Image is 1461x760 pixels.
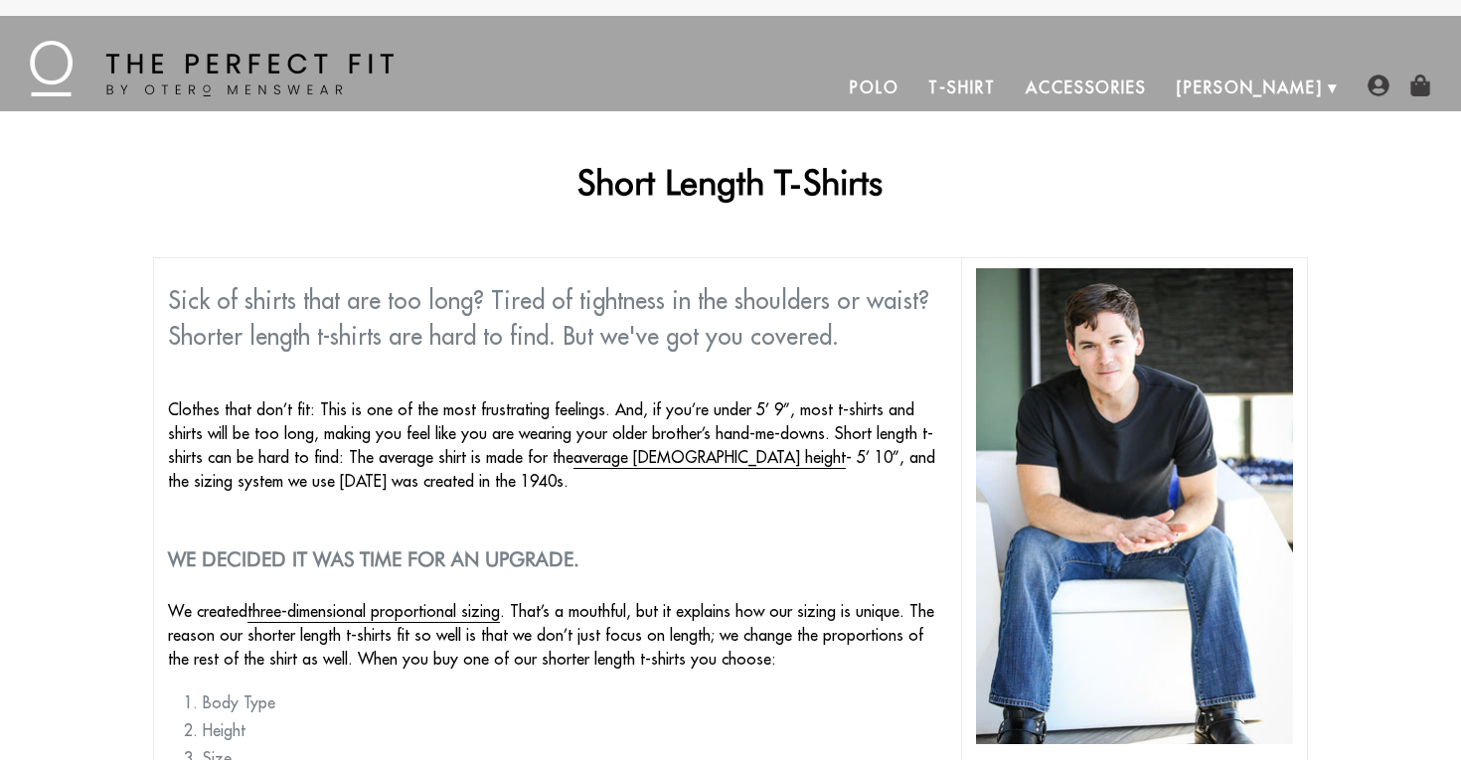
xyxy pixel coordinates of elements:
[573,447,846,469] a: average [DEMOGRAPHIC_DATA] height
[976,268,1293,744] img: shorter length t shirts
[203,690,946,714] li: Body Type
[30,41,394,96] img: The Perfect Fit - by Otero Menswear - Logo
[1011,64,1162,111] a: Accessories
[247,601,500,623] a: three-dimensional proportional sizing
[913,64,1010,111] a: T-Shirt
[203,718,946,742] li: Height
[835,64,914,111] a: Polo
[153,161,1308,203] h1: Short Length T-Shirts
[168,397,946,493] p: Clothes that don’t fit: This is one of the most frustrating feelings. And, if you’re under 5’ 9”,...
[1368,75,1389,96] img: user-account-icon.png
[1409,75,1431,96] img: shopping-bag-icon.png
[1162,64,1338,111] a: [PERSON_NAME]
[168,285,929,351] span: Sick of shirts that are too long? Tired of tightness in the shoulders or waist? Shorter length t-...
[168,599,946,671] p: We created . That’s a mouthful, but it explains how our sizing is unique. The reason our shorter ...
[168,547,946,571] h2: We decided it was time for an upgrade.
